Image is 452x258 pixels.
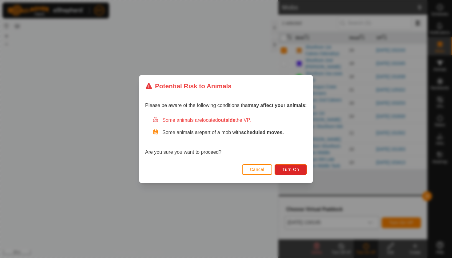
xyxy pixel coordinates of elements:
span: part of a mob with [202,130,284,135]
p: Some animals are [162,129,307,136]
div: Potential Risk to Animals [145,81,232,91]
span: Please be aware of the following conditions that [145,103,307,108]
button: Cancel [242,164,272,175]
span: Turn On [283,167,299,172]
span: Cancel [250,167,264,172]
button: Turn On [275,164,307,175]
strong: may affect your animals: [249,103,307,108]
span: located the VP. [202,117,251,123]
div: Some animals are [153,117,307,124]
div: Are you sure you want to proceed? [145,117,307,156]
strong: outside [218,117,236,123]
strong: scheduled moves. [241,130,284,135]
